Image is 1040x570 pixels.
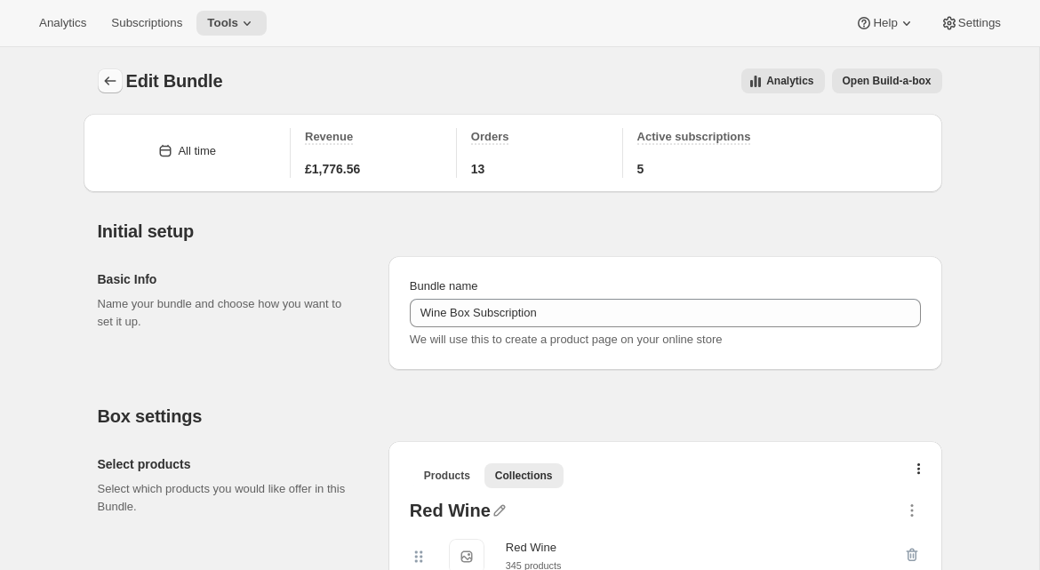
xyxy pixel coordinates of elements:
[410,333,723,346] span: We will use this to create a product page on your online store
[843,74,932,88] span: Open Build-a-box
[111,16,182,30] span: Subscriptions
[637,130,751,143] span: Active subscriptions
[410,279,478,293] span: Bundle name
[471,160,485,178] span: 13
[98,295,360,331] p: Name your bundle and choose how you want to set it up.
[98,68,123,93] button: Bundles
[637,160,644,178] span: 5
[196,11,267,36] button: Tools
[930,11,1012,36] button: Settings
[126,71,223,91] span: Edit Bundle
[178,142,216,160] div: All time
[471,130,509,143] span: Orders
[98,221,942,242] h2: Initial setup
[39,16,86,30] span: Analytics
[98,480,360,516] p: Select which products you would like offer in this Bundle.
[98,405,942,427] h2: Box settings
[410,502,491,525] div: Red Wine
[207,16,238,30] span: Tools
[844,11,925,36] button: Help
[958,16,1001,30] span: Settings
[100,11,193,36] button: Subscriptions
[766,74,813,88] span: Analytics
[506,539,562,557] div: Red Wine
[98,270,360,288] h2: Basic Info
[873,16,897,30] span: Help
[424,469,470,483] span: Products
[410,299,921,327] input: ie. Smoothie box
[495,469,553,483] span: Collections
[741,68,824,93] button: View all analytics related to this specific bundles, within certain timeframes
[28,11,97,36] button: Analytics
[98,455,360,473] h2: Select products
[305,160,360,178] span: £1,776.56
[305,130,353,143] span: Revenue
[832,68,942,93] button: View links to open the build-a-box on the online store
